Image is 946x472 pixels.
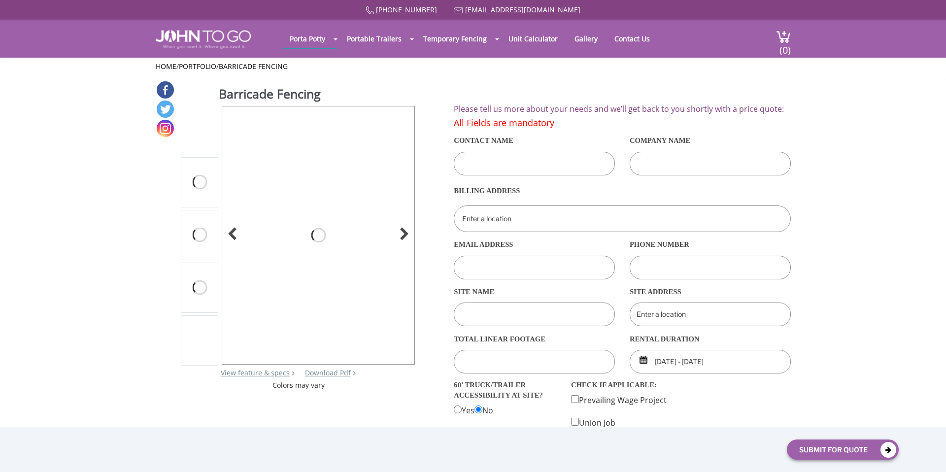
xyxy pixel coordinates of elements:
[416,29,494,48] a: Temporary Fencing
[454,426,556,451] label: 25’ from where driver can park?
[454,205,790,232] input: Enter a location
[157,101,174,118] a: Twitter
[630,283,791,300] label: Site Address
[607,29,657,48] a: Contact Us
[779,35,791,57] span: (0)
[219,62,288,71] a: Barricade Fencing
[219,85,416,105] h1: Barricade Fencing
[465,5,580,14] a: [EMAIL_ADDRESS][DOMAIN_NAME]
[454,236,615,253] label: Email Address
[907,433,946,472] button: Live Chat
[353,371,356,375] img: chevron.png
[454,118,790,128] h4: All Fields are mandatory
[366,6,374,15] img: Call
[630,236,791,253] label: Phone Number
[787,439,899,460] button: Submit For Quote
[454,133,615,149] label: Contact Name
[179,62,216,71] a: Portfolio
[157,120,174,137] a: Instagram
[567,29,605,48] a: Gallery
[571,378,674,392] label: check if applicable:
[305,368,351,377] a: Download Pdf
[630,331,791,347] label: rental duration
[630,133,791,149] label: Company Name
[185,342,214,347] img: Product
[454,105,790,114] h2: Please tell us more about your needs and we’ll get back to you shortly with a price quote:
[630,303,791,326] input: Enter a location
[156,62,791,71] ul: / /
[157,81,174,99] a: Facebook
[446,378,564,465] div: Yes No Yes No
[454,7,463,14] img: Mail
[376,5,437,14] a: [PHONE_NUMBER]
[339,29,409,48] a: Portable Trailers
[454,283,615,300] label: Site Name
[156,30,251,49] img: JOHN to go
[282,29,333,48] a: Porta Potty
[454,179,790,203] label: Billing Address
[501,29,565,48] a: Unit Calculator
[221,368,290,377] a: View feature & specs
[454,331,615,347] label: Total linear footage
[564,378,681,451] div: Prevailing Wage Project Union Job Tax Exempt/No Tax
[292,371,295,375] img: right arrow icon
[630,350,791,373] input: Start date | End date
[454,378,556,403] label: 60’ TRUCK/TRAILER ACCESSIBILITY AT SITE?
[181,380,416,390] div: Colors may vary
[156,62,176,71] a: Home
[776,30,791,43] img: cart a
